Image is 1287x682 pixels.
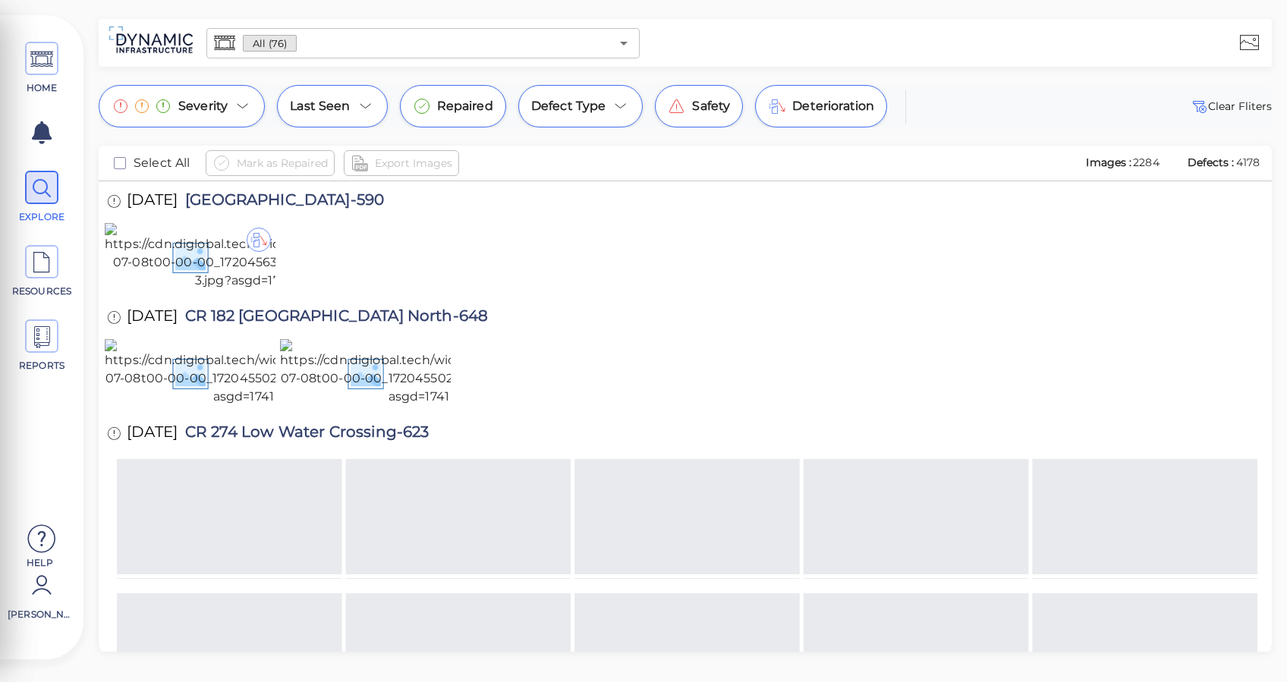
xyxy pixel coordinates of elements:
span: [DATE] [127,308,178,328]
span: [DATE] [127,424,178,445]
button: Mark as Repaired [206,150,335,176]
button: Open [613,33,634,54]
span: Repaired [437,97,493,115]
span: Mark as Repaired [237,154,328,172]
span: Help [8,556,72,568]
span: Safety [692,97,730,115]
span: Images : [1084,156,1133,169]
span: Select All [134,154,190,172]
span: Last Seen [290,97,350,115]
span: Deterioration [792,97,874,115]
button: Clear Fliters [1190,97,1272,115]
span: EXPLORE [10,210,74,224]
button: Export Images [344,150,459,176]
span: [GEOGRAPHIC_DATA]-590 [178,192,384,212]
span: Defects : [1186,156,1236,169]
a: HOME [8,42,76,95]
span: HOME [10,81,74,95]
img: https://cdn.diglobal.tech/width210/1765/2024-07-08t00-00-00_1720456362092_hillsdale-3.jpg?asgd=1765 [105,223,385,290]
span: Severity [178,97,228,115]
span: RESOURCES [10,284,74,298]
a: RESOURCES [8,245,76,298]
img: https://cdn.diglobal.tech/width210/1741/2024-07-08t00-00-00_1720455025516_cr-1827.jpg?asgd=1741 [280,339,558,406]
img: https://cdn.diglobal.tech/width210/1741/2024-07-08t00-00-00_1720455025521_cr-1828.jpg?asgd=1741 [105,339,382,406]
span: [PERSON_NAME] [8,608,72,621]
span: Defect Type [531,97,606,115]
span: Export Images [375,154,452,172]
a: EXPLORE [8,171,76,224]
iframe: Chat [1222,614,1276,671]
span: CR 182 [GEOGRAPHIC_DATA] North-648 [178,308,488,328]
span: REPORTS [10,359,74,372]
span: CR 274 Low Water Crossing-623 [178,424,429,445]
span: 4178 [1236,156,1260,169]
span: 2284 [1133,156,1159,169]
span: All (76) [244,36,296,51]
span: [DATE] [127,192,178,212]
a: REPORTS [8,319,76,372]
